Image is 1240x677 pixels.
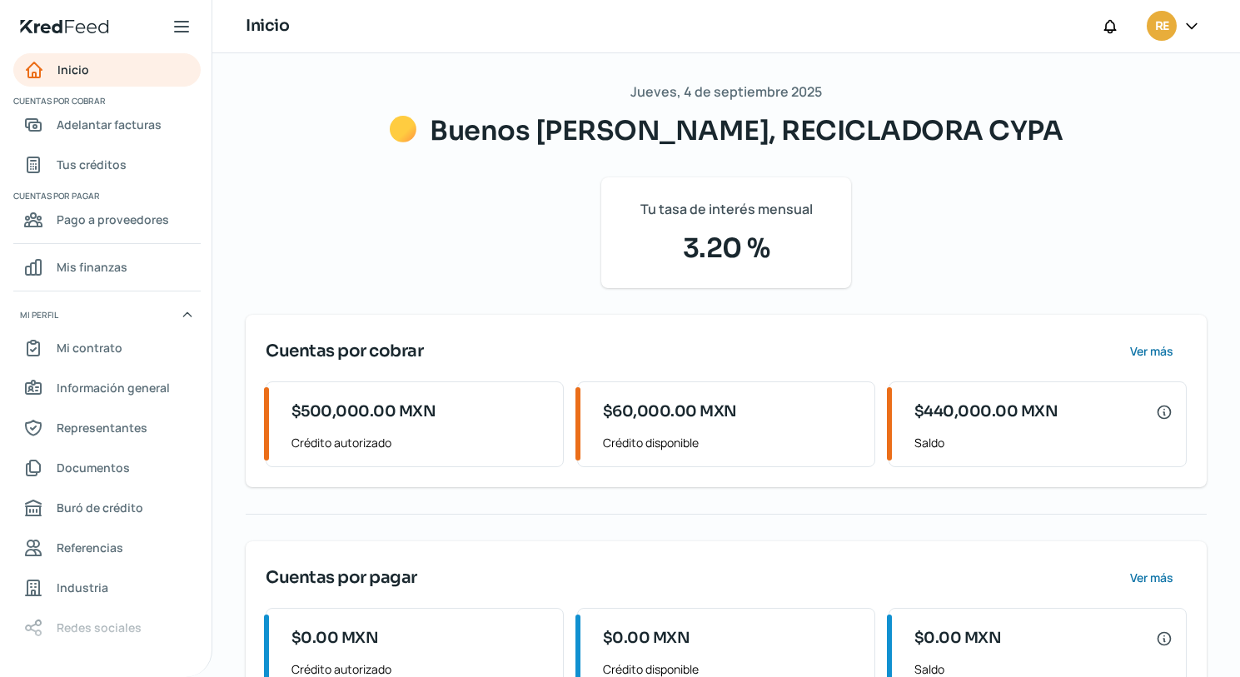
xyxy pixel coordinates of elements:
a: Documentos [13,451,201,485]
a: Buró de crédito [13,491,201,525]
span: Cuentas por pagar [13,188,198,203]
a: Mis finanzas [13,251,201,284]
span: Tu tasa de interés mensual [640,197,813,222]
a: Información general [13,371,201,405]
span: Documentos [57,457,130,478]
span: Inicio [57,59,89,80]
span: $0.00 MXN [291,627,379,650]
span: Buenos [PERSON_NAME], RECICLADORA CYPA [430,114,1063,147]
a: Redes sociales [13,611,201,645]
h1: Inicio [246,14,289,38]
span: Buró de crédito [57,497,143,518]
span: $0.00 MXN [603,627,690,650]
span: $0.00 MXN [914,627,1002,650]
button: Ver más [1116,561,1187,595]
span: Mis finanzas [57,256,127,277]
span: RE [1155,17,1168,37]
span: Adelantar facturas [57,114,162,135]
a: Mi contrato [13,331,201,365]
span: Tus créditos [57,154,127,175]
a: Representantes [13,411,201,445]
span: Representantes [57,417,147,438]
span: Cuentas por pagar [266,565,417,590]
button: Ver más [1116,335,1187,368]
span: Ver más [1130,346,1173,357]
span: Crédito disponible [603,432,861,453]
a: Inicio [13,53,201,87]
span: Ver más [1130,572,1173,584]
a: Adelantar facturas [13,108,201,142]
a: Tus créditos [13,148,201,182]
span: Jueves, 4 de septiembre 2025 [630,80,822,104]
span: Mi contrato [57,337,122,358]
img: Saludos [390,116,416,142]
span: $60,000.00 MXN [603,401,737,423]
span: Crédito autorizado [291,432,550,453]
span: Pago a proveedores [57,209,169,230]
span: Cuentas por cobrar [13,93,198,108]
span: Redes sociales [57,617,142,638]
a: Industria [13,571,201,605]
span: Mi perfil [20,307,58,322]
span: Información general [57,377,170,398]
span: Industria [57,577,108,598]
span: Referencias [57,537,123,558]
span: $500,000.00 MXN [291,401,436,423]
a: Pago a proveedores [13,203,201,236]
span: Cuentas por cobrar [266,339,423,364]
span: Saldo [914,432,1173,453]
a: Referencias [13,531,201,565]
span: 3.20 % [621,228,831,268]
span: $440,000.00 MXN [914,401,1058,423]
